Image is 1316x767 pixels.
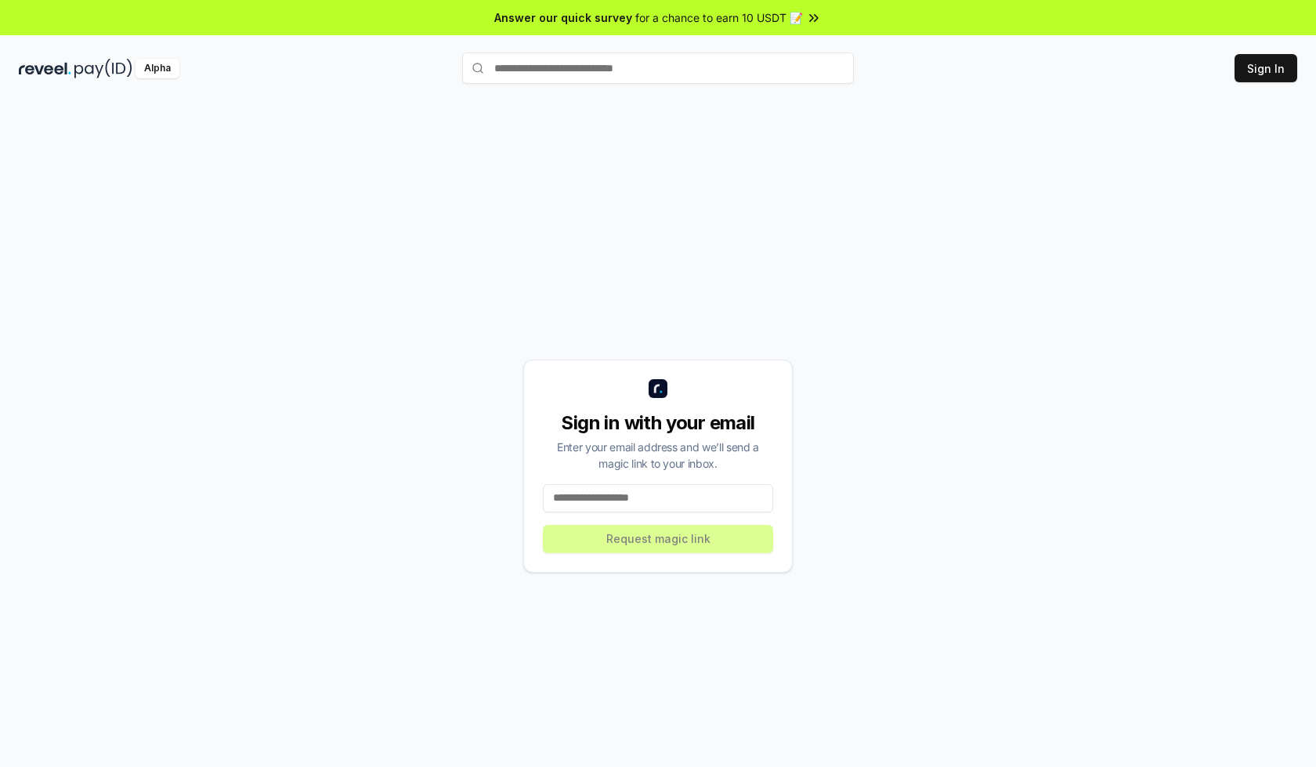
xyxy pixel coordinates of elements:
[543,439,773,472] div: Enter your email address and we’ll send a magic link to your inbox.
[543,411,773,436] div: Sign in with your email
[74,59,132,78] img: pay_id
[136,59,179,78] div: Alpha
[1235,54,1297,82] button: Sign In
[494,9,632,26] span: Answer our quick survey
[649,379,667,398] img: logo_small
[19,59,71,78] img: reveel_dark
[635,9,803,26] span: for a chance to earn 10 USDT 📝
